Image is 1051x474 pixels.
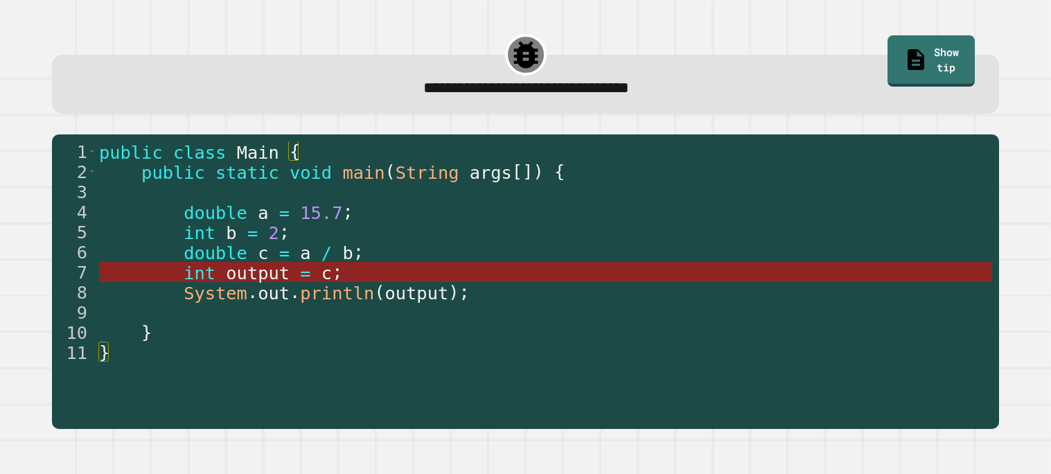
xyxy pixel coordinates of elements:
[237,142,279,163] span: Main
[269,222,279,243] span: 2
[52,282,96,302] div: 8
[184,202,248,223] span: double
[290,162,333,183] span: void
[88,161,96,182] span: Toggle code folding, rows 2 through 10
[52,202,96,222] div: 4
[184,283,248,304] span: System
[279,243,290,263] span: =
[52,161,96,182] div: 2
[343,243,353,263] span: b
[321,263,332,283] span: c
[52,222,96,242] div: 5
[52,342,96,362] div: 11
[99,142,163,163] span: public
[173,142,226,163] span: class
[343,162,385,183] span: main
[88,141,96,161] span: Toggle code folding, rows 1 through 11
[184,263,216,283] span: int
[258,283,290,304] span: out
[216,162,280,183] span: static
[321,243,332,263] span: /
[184,222,216,243] span: int
[52,141,96,161] div: 1
[258,202,269,223] span: a
[470,162,512,183] span: args
[385,283,449,304] span: output
[396,162,459,183] span: String
[52,182,96,202] div: 3
[301,283,375,304] span: println
[227,263,290,283] span: output
[887,35,974,87] a: Show tip
[52,302,96,322] div: 9
[52,262,96,282] div: 7
[301,243,311,263] span: a
[142,162,206,183] span: public
[247,222,258,243] span: =
[258,243,269,263] span: c
[279,202,290,223] span: =
[184,243,248,263] span: double
[227,222,237,243] span: b
[301,202,343,223] span: 15.7
[52,242,96,262] div: 6
[301,263,311,283] span: =
[52,322,96,342] div: 10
